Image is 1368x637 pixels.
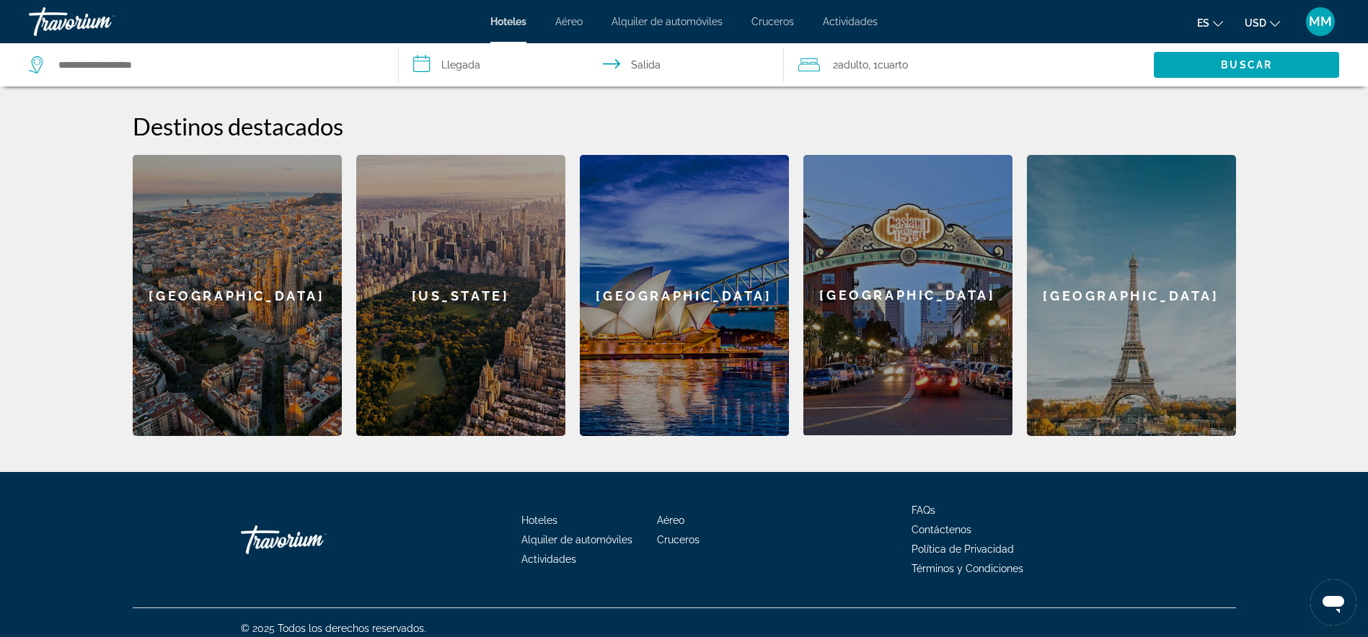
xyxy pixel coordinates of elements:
a: Cruceros [751,16,794,27]
a: Política de Privacidad [912,543,1014,555]
a: Hoteles [490,16,526,27]
div: [GEOGRAPHIC_DATA] [580,155,789,436]
a: Cruceros [657,534,700,545]
a: Alquiler de automóviles [612,16,723,27]
div: [GEOGRAPHIC_DATA] [133,155,342,436]
span: Cuarto [878,59,908,71]
a: Aéreo [555,16,583,27]
div: [GEOGRAPHIC_DATA] [1027,155,1236,436]
a: San Diego[GEOGRAPHIC_DATA] [803,155,1012,436]
span: 2 [833,55,868,75]
h2: Destinos destacados [133,112,1236,141]
a: Alquiler de automóviles [521,534,632,545]
a: Hoteles [521,514,557,526]
a: Términos y Condiciones [912,563,1023,574]
a: FAQs [912,504,935,516]
button: Search [1154,52,1339,78]
a: Sydney[GEOGRAPHIC_DATA] [580,155,789,436]
button: Select check in and out date [399,43,783,86]
span: © 2025 Todos los derechos reservados. [241,623,426,634]
a: Paris[GEOGRAPHIC_DATA] [1027,155,1236,436]
a: Actividades [823,16,878,27]
iframe: Button to launch messaging window [1310,579,1356,625]
button: Travelers: 2 adults, 0 children [784,43,1154,86]
a: Go Home [241,518,385,561]
div: [US_STATE] [356,155,565,436]
span: USD [1245,17,1266,29]
button: Change language [1197,12,1223,33]
a: Contáctenos [912,524,971,535]
span: Buscar [1221,59,1272,71]
span: MM [1309,14,1332,29]
button: User Menu [1302,6,1339,37]
span: es [1197,17,1209,29]
a: Barcelona[GEOGRAPHIC_DATA] [133,155,342,436]
a: Aéreo [657,514,684,526]
span: , 1 [868,55,908,75]
a: Actividades [521,553,576,565]
input: Search hotel destination [57,54,376,76]
a: New York[US_STATE] [356,155,565,436]
a: Travorium [29,3,173,40]
button: Change currency [1245,12,1280,33]
span: Adulto [838,59,868,71]
div: [GEOGRAPHIC_DATA] [803,155,1012,435]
